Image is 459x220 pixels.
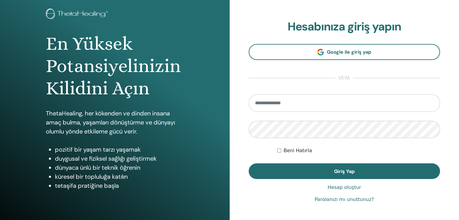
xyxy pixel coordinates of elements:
[55,154,184,163] li: duygusal ve fiziksel sağlığı geliştirmek
[249,20,440,34] h2: Hesabınıza giriş yapın
[284,147,312,154] label: Beni Hatırla
[249,163,440,179] button: Giriş Yap
[55,145,184,154] li: pozitif bir yaşam tarzı yaşamak
[314,196,374,203] a: Parolanızı mı unuttunuz?
[335,74,353,82] span: veya
[249,44,440,60] a: Google ile giriş yap
[46,33,184,100] h1: En Yüksek Potansiyelinizin Kilidini Açın
[55,163,184,172] li: dünyaca ünlü bir teknik öğrenin
[55,172,184,181] li: küresel bir topluluğa katılın
[46,109,184,136] p: ThetaHealing, her kökenden ve dinden insana amaç bulma, yaşamları dönüştürme ve dünyayı olumlu yö...
[334,168,355,174] span: Giriş Yap
[277,147,440,154] div: Keep me authenticated indefinitely or until I manually logout
[55,181,184,190] li: tetaşifa pratiğine başla
[327,184,361,191] a: Hesap oluştur
[327,49,371,55] span: Google ile giriş yap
